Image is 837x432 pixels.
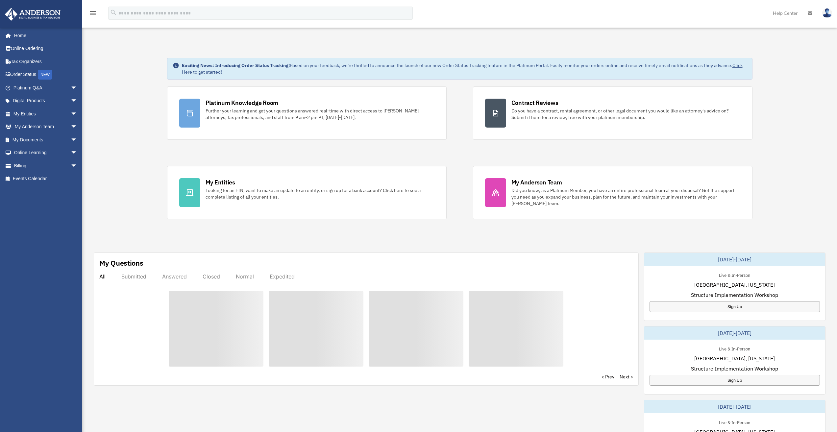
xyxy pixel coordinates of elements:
[602,373,614,380] a: < Prev
[650,375,820,386] a: Sign Up
[511,99,558,107] div: Contract Reviews
[511,108,740,121] div: Do you have a contract, rental agreement, or other legal document you would like an attorney's ad...
[71,120,84,134] span: arrow_drop_down
[206,99,279,107] div: Platinum Knowledge Room
[71,133,84,147] span: arrow_drop_down
[644,326,825,340] div: [DATE]-[DATE]
[71,146,84,160] span: arrow_drop_down
[5,81,87,94] a: Platinum Q&Aarrow_drop_down
[121,273,146,280] div: Submitted
[182,62,290,68] strong: Exciting News: Introducing Order Status Tracking!
[5,68,87,82] a: Order StatusNEW
[691,291,778,299] span: Structure Implementation Workshop
[99,258,143,268] div: My Questions
[694,354,775,362] span: [GEOGRAPHIC_DATA], [US_STATE]
[473,86,752,140] a: Contract Reviews Do you have a contract, rental agreement, or other legal document you would like...
[5,55,87,68] a: Tax Organizers
[3,8,62,21] img: Anderson Advisors Platinum Portal
[5,107,87,120] a: My Entitiesarrow_drop_down
[167,166,447,219] a: My Entities Looking for an EIN, want to make an update to an entity, or sign up for a bank accoun...
[5,133,87,146] a: My Documentsarrow_drop_down
[162,273,187,280] div: Answered
[511,187,740,207] div: Did you know, as a Platinum Member, you have an entire professional team at your disposal? Get th...
[71,159,84,173] span: arrow_drop_down
[714,419,755,425] div: Live & In-Person
[203,273,220,280] div: Closed
[714,271,755,278] div: Live & In-Person
[71,94,84,108] span: arrow_drop_down
[206,187,434,200] div: Looking for an EIN, want to make an update to an entity, or sign up for a bank account? Click her...
[206,178,235,186] div: My Entities
[99,273,106,280] div: All
[822,8,832,18] img: User Pic
[167,86,447,140] a: Platinum Knowledge Room Further your learning and get your questions answered real-time with dire...
[182,62,743,75] a: Click Here to get started!
[644,253,825,266] div: [DATE]-[DATE]
[511,178,562,186] div: My Anderson Team
[620,373,633,380] a: Next >
[650,301,820,312] a: Sign Up
[644,400,825,413] div: [DATE]-[DATE]
[5,42,87,55] a: Online Ordering
[714,345,755,352] div: Live & In-Person
[71,81,84,95] span: arrow_drop_down
[89,12,97,17] a: menu
[270,273,295,280] div: Expedited
[236,273,254,280] div: Normal
[5,29,84,42] a: Home
[5,159,87,172] a: Billingarrow_drop_down
[89,9,97,17] i: menu
[71,107,84,121] span: arrow_drop_down
[110,9,117,16] i: search
[5,120,87,133] a: My Anderson Teamarrow_drop_down
[691,365,778,372] span: Structure Implementation Workshop
[38,70,52,80] div: NEW
[5,94,87,108] a: Digital Productsarrow_drop_down
[5,172,87,185] a: Events Calendar
[182,62,747,75] div: Based on your feedback, we're thrilled to announce the launch of our new Order Status Tracking fe...
[206,108,434,121] div: Further your learning and get your questions answered real-time with direct access to [PERSON_NAM...
[473,166,752,219] a: My Anderson Team Did you know, as a Platinum Member, you have an entire professional team at your...
[5,146,87,159] a: Online Learningarrow_drop_down
[694,281,775,289] span: [GEOGRAPHIC_DATA], [US_STATE]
